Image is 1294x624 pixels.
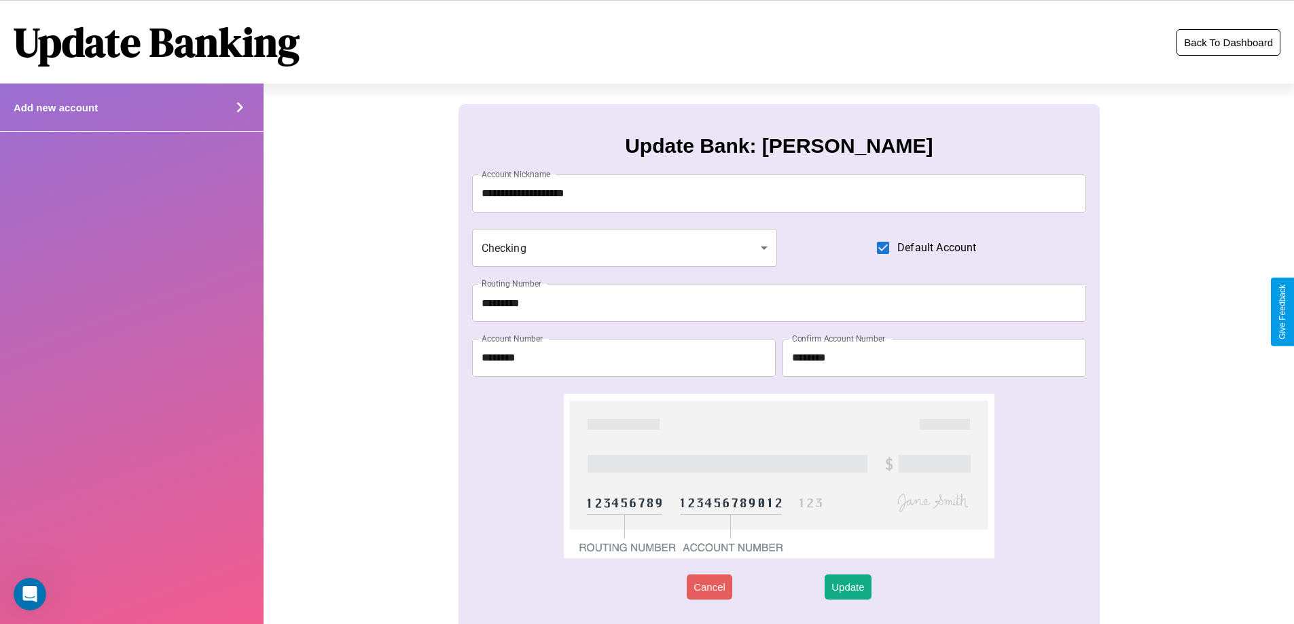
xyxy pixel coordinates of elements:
[825,574,871,600] button: Update
[14,14,300,70] h1: Update Banking
[625,134,933,158] h3: Update Bank: [PERSON_NAME]
[792,333,885,344] label: Confirm Account Number
[1176,29,1280,56] button: Back To Dashboard
[482,168,551,180] label: Account Nickname
[482,333,543,344] label: Account Number
[564,394,994,558] img: check
[14,578,46,610] iframe: Intercom live chat
[897,240,976,256] span: Default Account
[14,102,98,113] h4: Add new account
[472,229,778,267] div: Checking
[1278,285,1287,339] div: Give Feedback
[687,574,732,600] button: Cancel
[482,278,541,289] label: Routing Number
